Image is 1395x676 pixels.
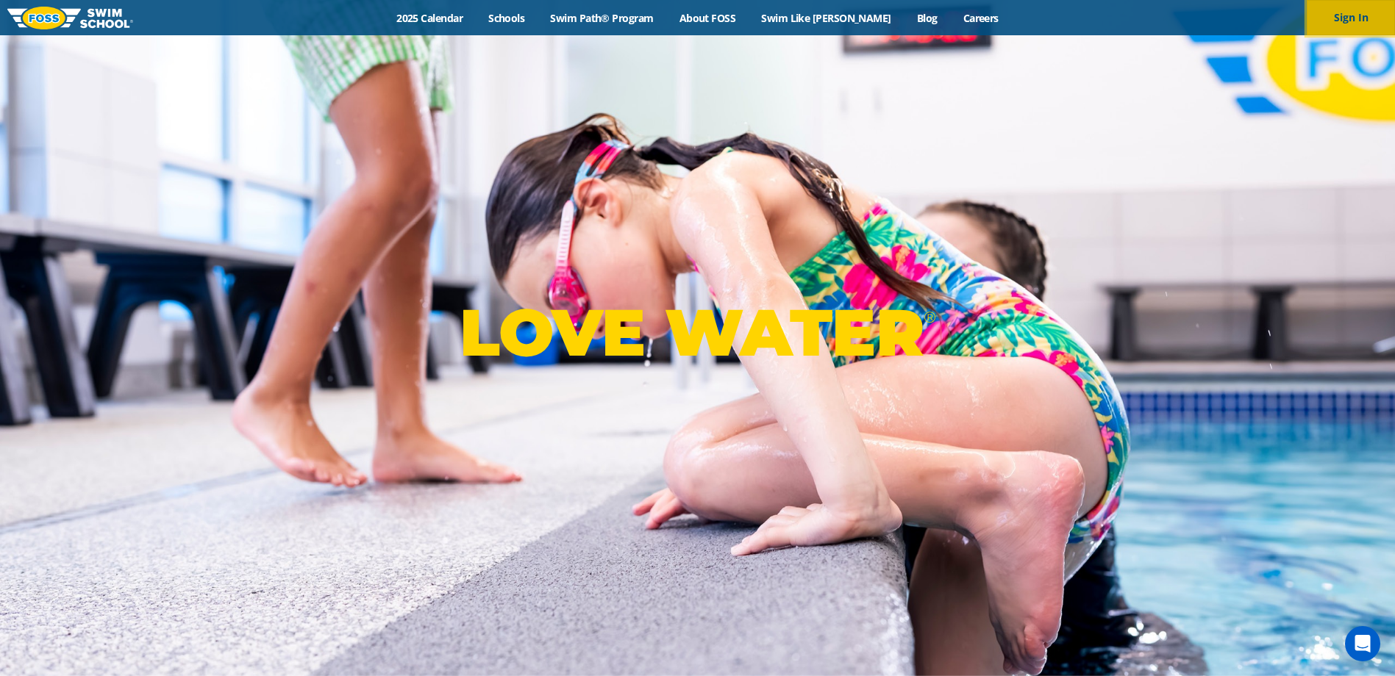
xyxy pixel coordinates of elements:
a: Swim Path® Program [538,11,666,25]
div: Open Intercom Messenger [1345,626,1380,661]
a: Careers [950,11,1011,25]
a: Blog [904,11,950,25]
a: About FOSS [666,11,749,25]
p: LOVE WATER [460,293,935,372]
a: Swim Like [PERSON_NAME] [749,11,905,25]
img: FOSS Swim School Logo [7,7,133,29]
sup: ® [924,308,935,326]
a: 2025 Calendar [384,11,476,25]
a: Schools [476,11,538,25]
